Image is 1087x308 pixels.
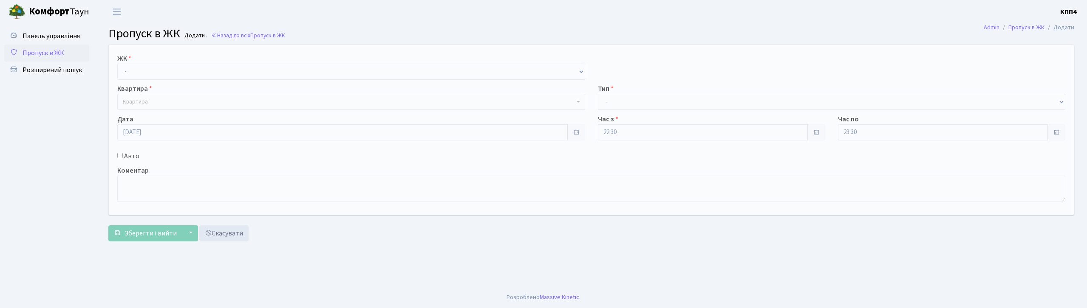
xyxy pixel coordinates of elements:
[507,293,580,302] div: Розроблено .
[23,31,80,41] span: Панель управління
[199,225,249,241] a: Скасувати
[124,151,139,161] label: Авто
[211,31,285,39] a: Назад до всіхПропуск в ЖК
[23,65,82,75] span: Розширений пошук
[1008,23,1045,32] a: Пропуск в ЖК
[4,28,89,45] a: Панель управління
[117,84,152,94] label: Квартира
[23,48,64,58] span: Пропуск в ЖК
[984,23,999,32] a: Admin
[29,5,70,18] b: Комфорт
[117,53,131,64] label: ЖК
[598,84,614,94] label: Тип
[29,5,89,19] span: Таун
[125,229,177,238] span: Зберегти і вийти
[1060,7,1077,17] a: КПП4
[108,225,182,241] button: Зберегти і вийти
[4,62,89,78] a: Розширений пошук
[123,98,148,106] span: Квартира
[838,114,859,124] label: Час по
[183,32,207,39] small: Додати .
[117,114,133,124] label: Дата
[250,31,285,39] span: Пропуск в ЖК
[106,5,127,19] button: Переключити навігацію
[540,293,579,302] a: Massive Kinetic
[8,3,25,20] img: logo.png
[108,25,180,42] span: Пропуск в ЖК
[971,19,1087,36] nav: breadcrumb
[117,165,149,176] label: Коментар
[4,45,89,62] a: Пропуск в ЖК
[598,114,618,124] label: Час з
[1045,23,1074,32] li: Додати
